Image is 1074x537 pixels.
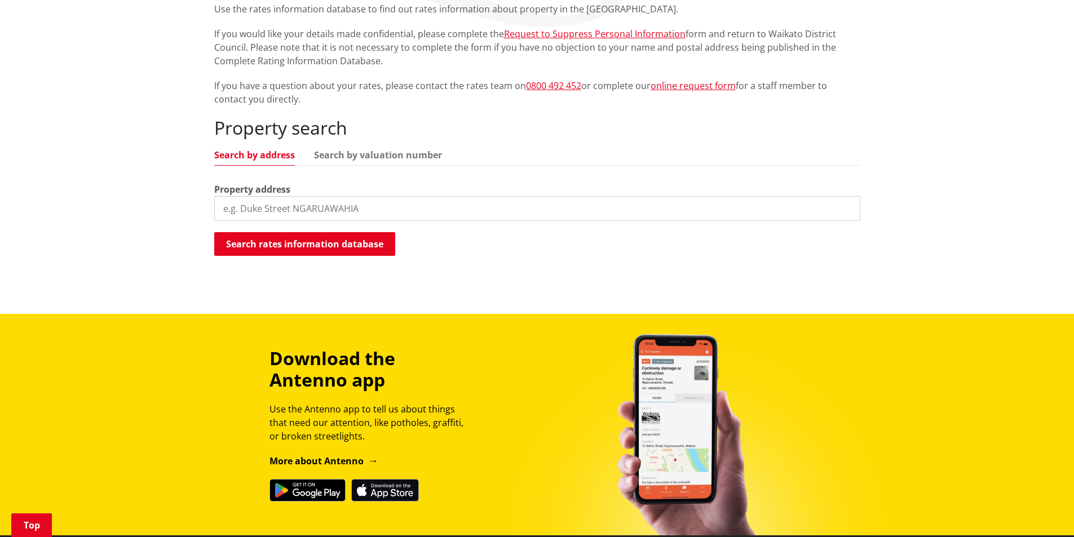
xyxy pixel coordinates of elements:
p: If you have a question about your rates, please contact the rates team on or complete our for a s... [214,79,860,106]
a: Request to Suppress Personal Information [504,28,686,40]
p: Use the Antenno app to tell us about things that need our attention, like potholes, graffiti, or ... [269,402,474,443]
a: Search by valuation number [314,150,442,159]
input: e.g. Duke Street NGARUAWAHIA [214,196,860,221]
a: Search by address [214,150,295,159]
a: Top [11,513,52,537]
label: Property address [214,183,290,196]
h3: Download the Antenno app [269,348,474,391]
p: If you would like your details made confidential, please complete the form and return to Waikato ... [214,27,860,68]
a: More about Antenno [269,455,378,467]
h2: Property search [214,117,860,139]
p: Use the rates information database to find out rates information about property in the [GEOGRAPHI... [214,2,860,16]
button: Search rates information database [214,232,395,256]
img: Get it on Google Play [269,479,346,502]
img: Download on the App Store [351,479,419,502]
a: 0800 492 452 [526,79,581,92]
a: online request form [651,79,736,92]
iframe: Messenger Launcher [1022,490,1063,530]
